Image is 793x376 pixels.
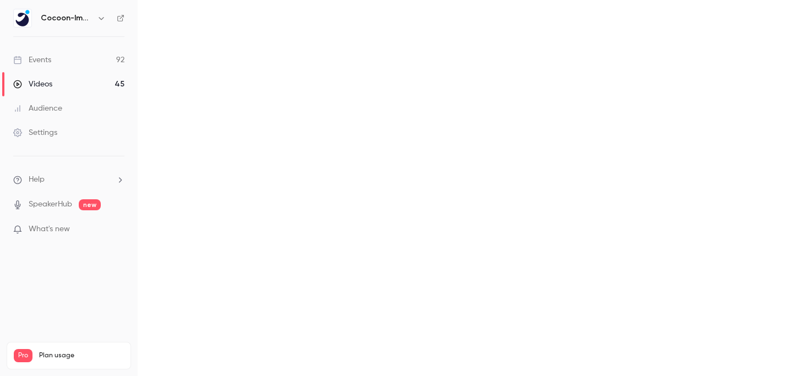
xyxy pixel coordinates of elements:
span: Help [29,174,45,186]
iframe: Noticeable Trigger [111,225,124,235]
a: SpeakerHub [29,199,72,210]
div: Settings [13,127,57,138]
li: help-dropdown-opener [13,174,124,186]
span: Pro [14,349,32,362]
div: Videos [13,79,52,90]
div: Audience [13,103,62,114]
h6: Cocoon-Immo [41,13,93,24]
span: new [79,199,101,210]
span: What's new [29,224,70,235]
span: Plan usage [39,351,124,360]
div: Events [13,55,51,66]
img: Cocoon-Immo [14,9,31,27]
